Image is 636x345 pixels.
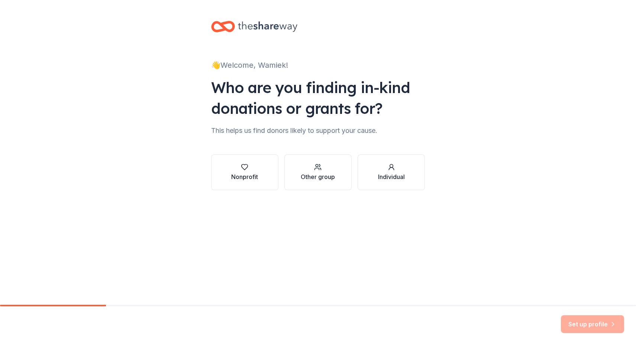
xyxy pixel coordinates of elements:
button: Nonprofit [211,154,278,190]
div: Individual [378,172,405,181]
div: 👋 Welcome, Wamiek! [211,59,425,71]
div: Other group [301,172,335,181]
div: This helps us find donors likely to support your cause. [211,125,425,137]
div: Nonprofit [231,172,258,181]
button: Individual [358,154,425,190]
button: Other group [284,154,352,190]
div: Who are you finding in-kind donations or grants for? [211,77,425,119]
